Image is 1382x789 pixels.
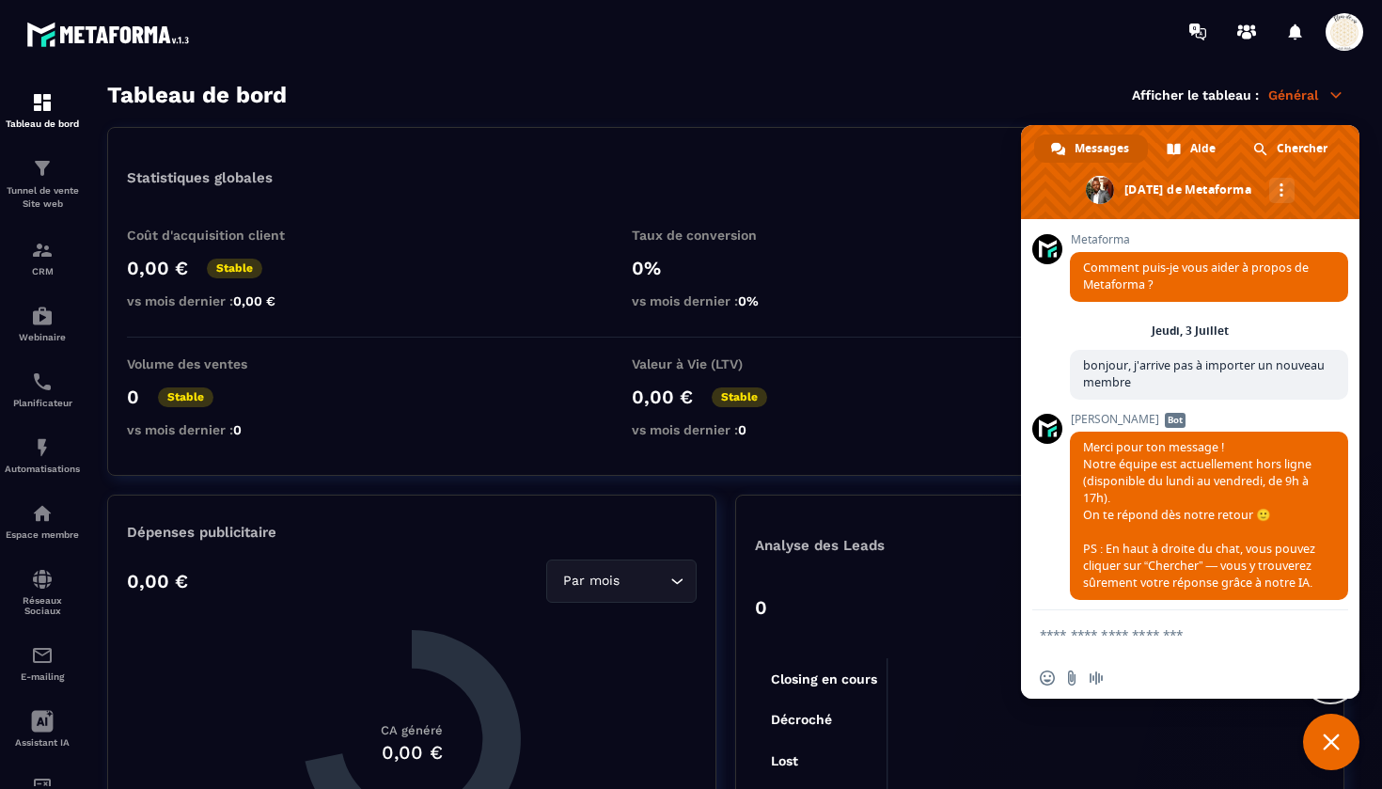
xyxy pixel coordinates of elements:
p: Stable [712,387,767,407]
span: 0 [233,422,242,437]
tspan: Closing en cours [771,671,877,687]
span: Chercher [1277,134,1327,163]
p: Automatisations [5,464,80,474]
p: Webinaire [5,332,80,342]
p: 0% [632,257,820,279]
span: Metaforma [1070,233,1348,246]
p: Afficher le tableau : [1132,87,1259,103]
p: Planificateur [5,398,80,408]
span: Merci pour ton message ! Notre équipe est actuellement hors ligne (disponible du lundi au vendred... [1083,439,1315,591]
p: Réseaux Sociaux [5,595,80,616]
p: CRM [5,266,80,276]
p: Taux de conversion [632,228,820,243]
tspan: Décroché [771,712,832,727]
p: 0,00 € [127,257,188,279]
p: vs mois dernier : [632,293,820,308]
p: Tableau de bord [5,118,80,129]
textarea: Entrez votre message... [1040,626,1299,643]
p: 0,00 € [632,386,693,408]
p: 0 [755,596,767,619]
p: Stable [207,259,262,278]
span: Comment puis-je vous aider à propos de Metaforma ? [1083,260,1309,292]
div: Aide [1150,134,1234,163]
a: formationformationTunnel de vente Site web [5,143,80,225]
img: formation [31,157,54,180]
div: Jeudi, 3 Juillet [1152,325,1229,337]
a: automationsautomationsEspace membre [5,488,80,554]
p: vs mois dernier : [127,422,315,437]
img: formation [31,91,54,114]
a: automationsautomationsWebinaire [5,291,80,356]
div: Autres canaux [1269,178,1295,203]
span: 0% [738,293,759,308]
span: 0 [738,422,746,437]
span: Envoyer un fichier [1064,671,1079,686]
p: Assistant IA [5,737,80,748]
img: email [31,644,54,667]
div: Chercher [1236,134,1346,163]
h3: Tableau de bord [107,82,287,108]
p: vs mois dernier : [632,422,820,437]
span: Insérer un emoji [1040,671,1055,686]
p: Dépenses publicitaire [127,524,697,541]
div: Messages [1034,134,1148,163]
p: vs mois dernier : [127,293,315,308]
a: schedulerschedulerPlanificateur [5,356,80,422]
p: 0,00 € [127,570,188,592]
a: formationformationTableau de bord [5,77,80,143]
img: formation [31,239,54,261]
img: automations [31,436,54,459]
span: bonjour, j'arrive pas à importer un nouveau membre [1083,357,1325,390]
div: Fermer le chat [1303,714,1359,770]
tspan: Lost [771,753,798,768]
span: 0,00 € [233,293,275,308]
p: Tunnel de vente Site web [5,184,80,211]
a: automationsautomationsAutomatisations [5,422,80,488]
input: Search for option [623,571,666,592]
a: emailemailE-mailing [5,630,80,696]
a: formationformationCRM [5,225,80,291]
p: Analyse des Leads [755,537,1040,554]
p: 0 [127,386,139,408]
span: Bot [1165,413,1186,428]
p: E-mailing [5,671,80,682]
a: Assistant IA [5,696,80,762]
span: Aide [1190,134,1216,163]
p: Général [1268,87,1344,103]
p: Coût d'acquisition client [127,228,315,243]
img: automations [31,305,54,327]
img: social-network [31,568,54,591]
img: automations [31,502,54,525]
span: Message audio [1089,671,1104,686]
p: Espace membre [5,529,80,540]
span: Messages [1075,134,1129,163]
span: Par mois [558,571,623,592]
img: logo [26,17,196,52]
a: social-networksocial-networkRéseaux Sociaux [5,554,80,630]
span: [PERSON_NAME] [1070,413,1348,426]
img: scheduler [31,371,54,393]
p: Statistiques globales [127,169,273,186]
p: Volume des ventes [127,356,315,371]
div: Search for option [546,560,697,603]
p: Valeur à Vie (LTV) [632,356,820,371]
p: Stable [158,387,213,407]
